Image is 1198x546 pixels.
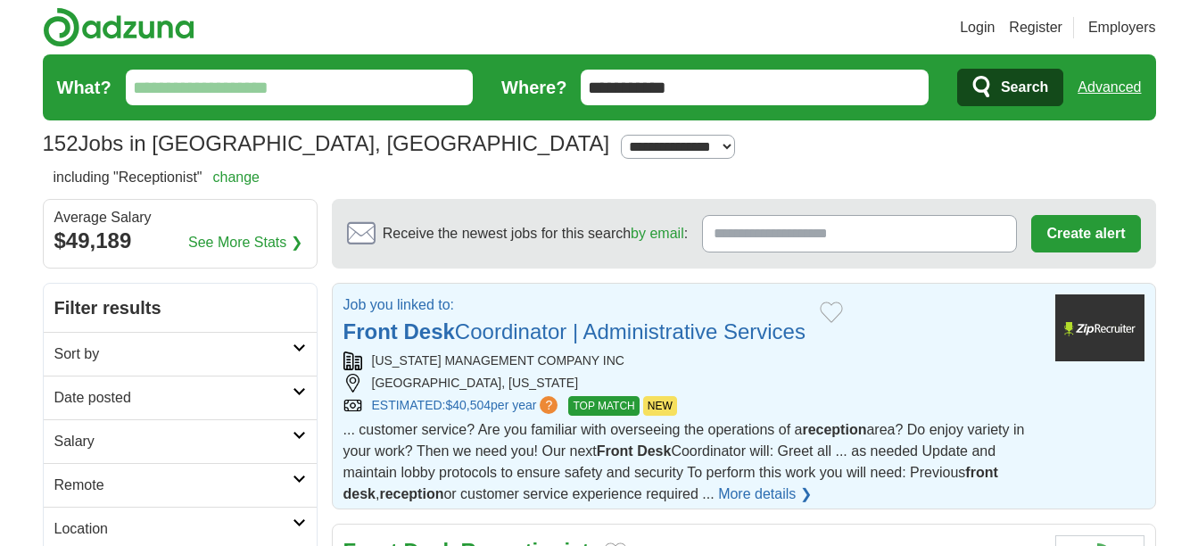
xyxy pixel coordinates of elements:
div: $49,189 [54,225,306,257]
span: NEW [643,396,677,416]
h2: Sort by [54,343,293,365]
button: Search [957,69,1063,106]
h1: Jobs in [GEOGRAPHIC_DATA], [GEOGRAPHIC_DATA] [43,131,610,155]
a: Login [960,17,995,38]
strong: Desk [637,443,671,459]
strong: desk [343,486,376,501]
span: $40,504 [445,398,491,412]
a: Date posted [44,376,317,419]
h2: including "Receptionist" [54,167,260,188]
a: Register [1009,17,1062,38]
strong: reception [802,422,866,437]
img: Adzuna logo [43,7,194,47]
label: What? [57,74,112,101]
a: Salary [44,419,317,463]
strong: Front [597,443,633,459]
h2: Date posted [54,387,293,409]
a: ESTIMATED:$40,504per year? [372,396,562,416]
h2: Location [54,518,293,540]
a: Advanced [1078,70,1141,105]
a: More details ❯ [718,484,812,505]
div: [US_STATE] MANAGEMENT COMPANY INC [343,352,1041,370]
span: 152 [43,128,78,160]
div: [GEOGRAPHIC_DATA], [US_STATE] [343,374,1041,393]
a: See More Stats ❯ [188,232,302,253]
h2: Filter results [44,284,317,332]
h2: Remote [54,475,293,496]
strong: front [965,465,997,480]
a: Sort by [44,332,317,376]
strong: reception [379,486,443,501]
div: Average Salary [54,211,306,225]
strong: Front [343,319,398,343]
a: Remote [44,463,317,507]
button: Add to favorite jobs [820,302,843,323]
strong: Desk [403,319,454,343]
span: TOP MATCH [568,396,639,416]
h2: Salary [54,431,293,452]
img: Company logo [1055,294,1144,361]
span: Search [1001,70,1048,105]
a: Front DeskCoordinator | Administrative Services [343,319,806,343]
p: Job you linked to: [343,294,806,316]
a: Employers [1088,17,1156,38]
a: by email [631,226,684,241]
span: ? [540,396,558,414]
button: Create alert [1031,215,1140,252]
label: Where? [501,74,566,101]
span: ... customer service? Are you familiar with overseeing the operations of a area? Do enjoy variety... [343,422,1025,501]
a: change [213,170,260,185]
span: Receive the newest jobs for this search : [383,223,688,244]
